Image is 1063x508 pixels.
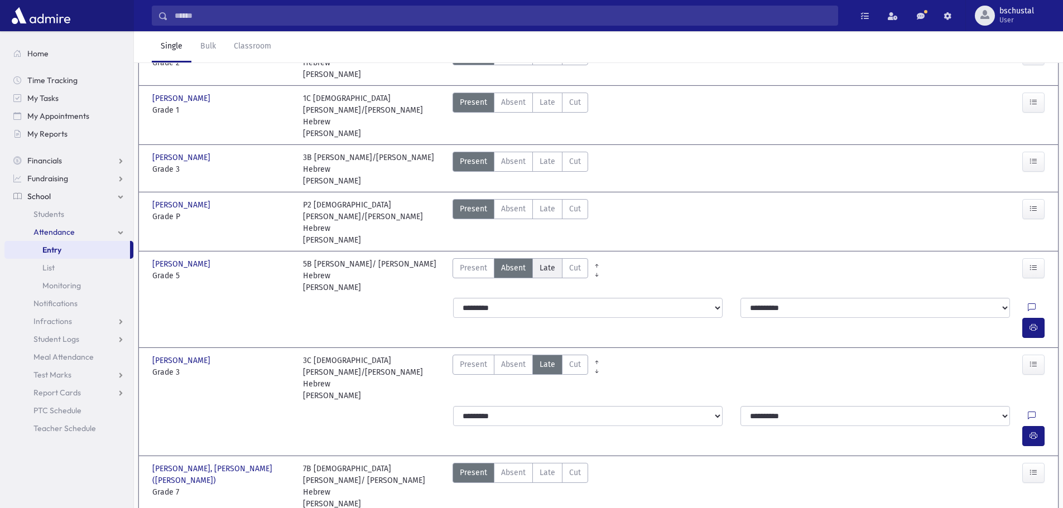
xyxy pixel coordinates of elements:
span: Late [540,359,555,370]
span: Student Logs [33,334,79,344]
span: Late [540,262,555,274]
span: My Appointments [27,111,89,121]
span: Students [33,209,64,219]
span: Absent [501,359,526,370]
span: Notifications [33,298,78,308]
span: Teacher Schedule [33,423,96,433]
span: Grade P [152,211,292,222]
span: [PERSON_NAME] [152,258,213,270]
span: Grade 3 [152,163,292,175]
a: Time Tracking [4,71,133,89]
input: Search [168,6,838,26]
span: [PERSON_NAME] [152,355,213,366]
span: [PERSON_NAME] [152,93,213,104]
span: Time Tracking [27,75,78,85]
div: AttTypes [453,258,588,293]
span: Meal Attendance [33,352,94,362]
a: Meal Attendance [4,348,133,366]
a: Monitoring [4,277,133,294]
span: Present [460,96,487,108]
span: Cut [569,359,581,370]
span: Absent [501,96,526,108]
a: Students [4,205,133,223]
span: Present [460,203,487,215]
img: AdmirePro [9,4,73,27]
span: Late [540,467,555,478]
span: Test Marks [33,370,71,380]
a: Financials [4,152,133,170]
a: My Appointments [4,107,133,125]
div: 3B [PERSON_NAME]/[PERSON_NAME] Hebrew [PERSON_NAME] [303,152,442,187]
span: Cut [569,262,581,274]
span: Grade 3 [152,366,292,378]
span: Late [540,96,555,108]
a: My Reports [4,125,133,143]
span: Absent [501,262,526,274]
span: Grade 5 [152,270,292,282]
span: Cut [569,203,581,215]
div: AttTypes [453,152,588,187]
span: School [27,191,51,201]
span: bschustal [999,7,1034,16]
a: Teacher Schedule [4,419,133,437]
a: Home [4,45,133,62]
a: Single [152,31,191,62]
div: 3C [DEMOGRAPHIC_DATA][PERSON_NAME]/[PERSON_NAME] Hebrew [PERSON_NAME] [303,355,442,401]
div: 5B [PERSON_NAME]/ [PERSON_NAME] Hebrew [PERSON_NAME] [303,258,442,293]
span: Grade 7 [152,486,292,498]
div: AttTypes [453,93,588,139]
span: Infractions [33,316,72,326]
a: Bulk [191,31,225,62]
a: School [4,187,133,205]
span: Present [460,156,487,167]
span: Late [540,156,555,167]
a: Attendance [4,223,133,241]
div: AttTypes [453,355,588,401]
a: Fundraising [4,170,133,187]
span: Present [460,467,487,478]
span: [PERSON_NAME] [152,152,213,163]
span: Present [460,359,487,370]
span: Late [540,203,555,215]
span: Financials [27,156,62,166]
a: Notifications [4,294,133,312]
a: Entry [4,241,130,259]
span: Absent [501,156,526,167]
a: Classroom [225,31,280,62]
span: Present [460,262,487,274]
div: P2 [DEMOGRAPHIC_DATA][PERSON_NAME]/[PERSON_NAME] Hebrew [PERSON_NAME] [303,199,442,246]
span: Absent [501,203,526,215]
a: Student Logs [4,330,133,348]
span: Monitoring [42,280,81,291]
a: List [4,259,133,277]
a: Test Marks [4,366,133,384]
span: Fundraising [27,173,68,183]
div: 1C [DEMOGRAPHIC_DATA][PERSON_NAME]/[PERSON_NAME] Hebrew [PERSON_NAME] [303,93,442,139]
a: Report Cards [4,384,133,401]
span: Report Cards [33,388,81,398]
span: Grade 1 [152,104,292,116]
span: My Tasks [27,93,59,103]
span: Absent [501,467,526,478]
a: PTC Schedule [4,401,133,419]
span: User [999,16,1034,25]
span: Cut [569,156,581,167]
span: Cut [569,96,581,108]
span: [PERSON_NAME] [152,199,213,211]
span: Attendance [33,227,75,237]
span: Home [27,49,49,59]
span: [PERSON_NAME], [PERSON_NAME] ([PERSON_NAME]) [152,463,292,486]
a: My Tasks [4,89,133,107]
span: Entry [42,245,61,255]
div: AttTypes [453,199,588,246]
span: My Reports [27,129,68,139]
span: PTC Schedule [33,405,81,415]
span: List [42,263,55,273]
a: Infractions [4,312,133,330]
span: Cut [569,467,581,478]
